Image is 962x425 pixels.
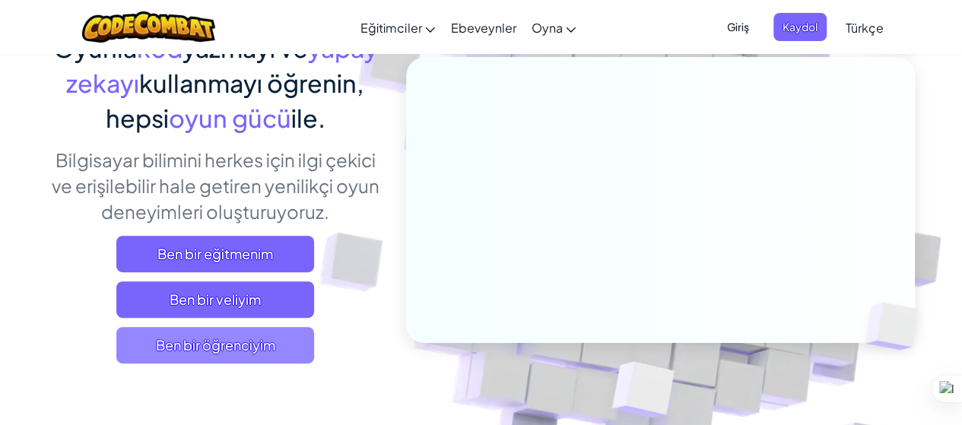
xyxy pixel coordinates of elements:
button: Giriş [718,13,758,41]
a: Oyna [523,7,583,48]
button: Kaydol [773,13,827,41]
a: Ben bir veliyim [116,281,314,318]
img: CodeCombat logo [82,11,215,43]
span: Oyna [531,20,562,36]
p: Bilgisayar bilimini herkes için ilgi çekici ve erişilebilir hale getiren yenilikçi oyun deneyimle... [48,147,383,224]
a: Ebeveynler [443,7,523,48]
a: Türkçe [838,7,891,48]
button: Ben bir öğrenciyim [116,327,314,363]
img: Overlap cubes [840,271,954,382]
span: Eğitimciler [360,20,421,36]
span: Türkçe [846,20,884,36]
a: Ben bir eğitmenim [116,236,314,272]
span: oyun gücü [169,103,291,133]
a: Eğitimciler [353,7,443,48]
span: kullanmayı öğrenin, hepsi [106,68,365,133]
span: ile. [291,103,325,133]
